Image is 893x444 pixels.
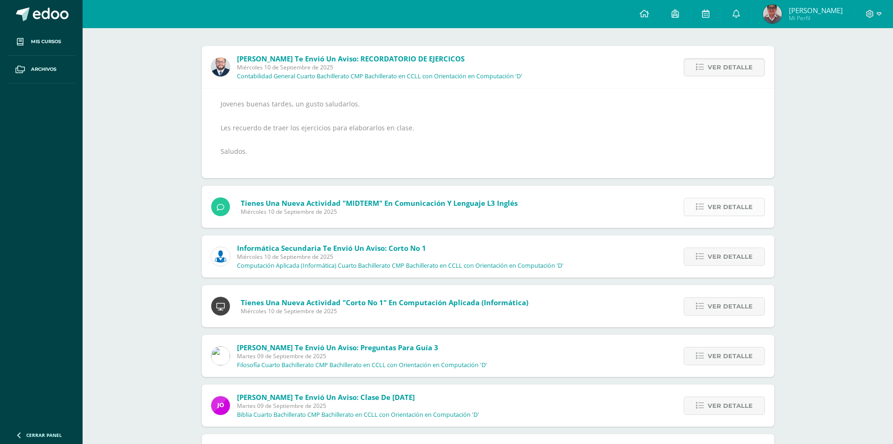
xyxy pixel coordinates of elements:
[763,5,782,23] img: 9ff29071dadff2443d3fc9e4067af210.png
[31,38,61,45] span: Mis cursos
[708,248,753,265] span: Ver detalle
[237,392,415,402] span: [PERSON_NAME] te envió un aviso: Clase de [DATE]
[708,198,753,216] span: Ver detalle
[221,98,756,169] div: Jovenes buenas tardes, un gusto saludarlos. Les recuerdo de traer los ejercicios para elaborarlos...
[237,253,564,261] span: Miércoles 10 de Septiembre de 2025
[708,298,753,315] span: Ver detalle
[31,66,56,73] span: Archivos
[237,352,487,360] span: Martes 09 de Septiembre de 2025
[237,262,564,270] p: Computación Aplicada (Informática) Cuarto Bachillerato CMP Bachillerato en CCLL con Orientación e...
[708,397,753,414] span: Ver detalle
[26,432,62,438] span: Cerrar panel
[237,54,465,63] span: [PERSON_NAME] te envió un aviso: RECORDATORIO DE EJERCICOS
[241,198,518,208] span: Tienes una nueva actividad "MIDTERM" En Comunicación y Lenguaje L3 Inglés
[237,411,479,419] p: Biblia Cuarto Bachillerato CMP Bachillerato en CCLL con Orientación en Computación 'D'
[789,6,843,15] span: [PERSON_NAME]
[708,347,753,365] span: Ver detalle
[237,361,487,369] p: Filosofía Cuarto Bachillerato CMP Bachillerato en CCLL con Orientación en Computación 'D'
[8,28,75,56] a: Mis cursos
[237,63,522,71] span: Miércoles 10 de Septiembre de 2025
[237,73,522,80] p: Contabilidad General Cuarto Bachillerato CMP Bachillerato en CCLL con Orientación en Computación 'D'
[241,307,528,315] span: Miércoles 10 de Septiembre de 2025
[211,396,230,415] img: 6614adf7432e56e5c9e182f11abb21f1.png
[708,59,753,76] span: Ver detalle
[237,343,438,352] span: [PERSON_NAME] te envió un aviso: Preguntas para guía 3
[211,247,230,266] img: 6ed6846fa57649245178fca9fc9a58dd.png
[241,208,518,216] span: Miércoles 10 de Septiembre de 2025
[241,298,528,307] span: Tienes una nueva actividad "Corto No 1" En Computación Aplicada (Informática)
[789,14,843,22] span: Mi Perfil
[211,58,230,76] img: eaa624bfc361f5d4e8a554d75d1a3cf6.png
[211,346,230,365] img: 6dfd641176813817be49ede9ad67d1c4.png
[237,402,479,410] span: Martes 09 de Septiembre de 2025
[8,56,75,83] a: Archivos
[237,243,426,253] span: Informática Secundaria te envió un aviso: Corto No 1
